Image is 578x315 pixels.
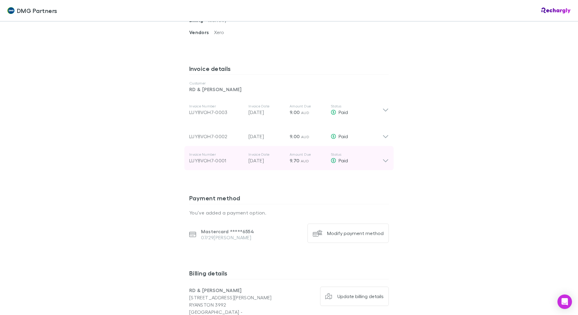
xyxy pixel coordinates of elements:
[189,104,244,109] p: Invoice Number
[290,104,326,109] p: Amount Due
[184,122,394,146] div: LUY8VOH7-0002[DATE]9.00 AUDPaid
[290,109,300,115] span: 9.00
[248,104,285,109] p: Invoice Date
[339,133,348,139] span: Paid
[189,65,389,75] h3: Invoice details
[320,287,389,306] button: Update billing details
[541,8,571,14] img: Rechargly Logo
[331,104,382,109] p: Status
[327,230,384,236] div: Modify payment method
[189,152,244,157] p: Invoice Number
[248,152,285,157] p: Invoice Date
[290,152,326,157] p: Amount Due
[189,301,289,308] p: RYANSTON 3992
[189,81,389,86] p: Customer
[189,86,389,93] p: RD & [PERSON_NAME]
[557,294,572,309] div: Open Intercom Messenger
[290,157,299,164] span: 9.70
[17,6,57,15] span: DMG Partners
[301,159,309,163] span: AUD
[301,135,309,139] span: AUD
[337,293,384,299] div: Update billing details
[201,234,254,240] p: 07/29 [PERSON_NAME]
[189,294,289,301] p: [STREET_ADDRESS][PERSON_NAME]
[189,269,389,279] h3: Billing details
[189,29,214,35] span: Vendors
[189,157,244,164] div: LUY8VOH7-0001
[301,110,309,115] span: AUD
[331,152,382,157] p: Status
[184,98,394,122] div: Invoice NumberLUY8VOH7-0003Invoice Date[DATE]Amount Due9.00 AUDStatusPaid
[313,228,322,238] img: Modify payment method's Logo
[189,209,389,216] p: You’ve added a payment option.
[189,133,244,140] div: LUY8VOH7-0002
[248,133,285,140] p: [DATE]
[184,146,394,170] div: Invoice NumberLUY8VOH7-0001Invoice Date[DATE]Amount Due9.70 AUDStatusPaid
[248,109,285,116] p: [DATE]
[189,194,389,204] h3: Payment method
[339,109,348,115] span: Paid
[189,109,244,116] div: LUY8VOH7-0003
[307,224,389,243] button: Modify payment method
[290,133,300,139] span: 9.00
[339,157,348,163] span: Paid
[7,7,15,14] img: DMG Partners's Logo
[189,287,289,294] p: RD & [PERSON_NAME]
[214,29,224,35] span: Xero
[248,157,285,164] p: [DATE]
